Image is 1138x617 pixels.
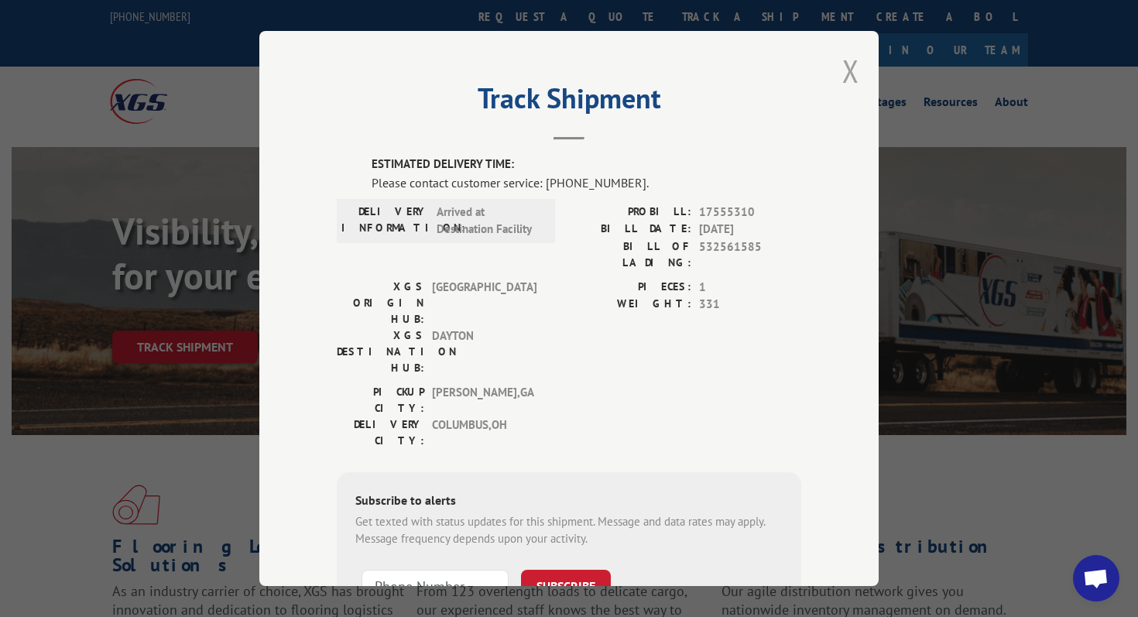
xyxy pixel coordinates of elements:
label: BILL DATE: [569,221,691,238]
span: DAYTON [432,327,536,375]
span: COLUMBUS , OH [432,416,536,448]
span: 331 [699,296,801,314]
div: Please contact customer service: [PHONE_NUMBER]. [372,173,801,191]
div: Open chat [1073,555,1119,602]
label: PICKUP CITY: [337,383,424,416]
span: 532561585 [699,238,801,270]
span: 17555310 [699,203,801,221]
h2: Track Shipment [337,87,801,117]
label: PIECES: [569,278,691,296]
label: WEIGHT: [569,296,691,314]
button: SUBSCRIBE [521,569,611,602]
label: XGS ORIGIN HUB: [337,278,424,327]
span: 1 [699,278,801,296]
button: Close modal [842,50,859,91]
span: [DATE] [699,221,801,238]
label: XGS DESTINATION HUB: [337,327,424,375]
input: Phone Number [362,569,509,602]
label: ESTIMATED DELIVERY TIME: [372,156,801,173]
span: Arrived at Destination Facility [437,203,541,238]
label: BILL OF LADING: [569,238,691,270]
label: DELIVERY INFORMATION: [341,203,429,238]
div: Subscribe to alerts [355,490,783,512]
span: [GEOGRAPHIC_DATA] [432,278,536,327]
label: PROBILL: [569,203,691,221]
span: [PERSON_NAME] , GA [432,383,536,416]
div: Get texted with status updates for this shipment. Message and data rates may apply. Message frequ... [355,512,783,547]
label: DELIVERY CITY: [337,416,424,448]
